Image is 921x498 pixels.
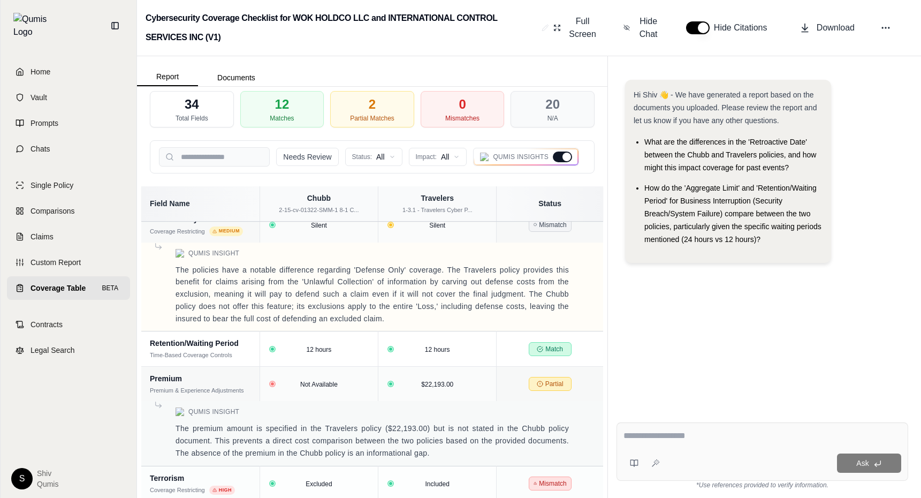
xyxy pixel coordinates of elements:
span: Hide Citations [714,21,774,34]
button: Full Screen [549,11,602,45]
span: All [376,152,385,162]
div: Mismatches [445,114,479,123]
span: Qumis Insights [493,153,549,161]
span: Not Available [300,381,338,388]
span: Excluded [306,480,332,488]
div: Retention/Waiting Period [150,338,251,349]
a: Claims [7,225,130,248]
div: 20 [545,96,560,113]
span: Prompts [31,118,58,129]
div: N/A [547,114,558,123]
span: Claims [31,231,54,242]
button: Documents [198,69,275,86]
span: What are the differences in the 'Retroactive Date' between the Chubb and Travelers policies, and ... [644,138,816,172]
div: Travelers [385,193,490,203]
div: Terrorism [150,473,251,484]
div: Time-Based Coverage Controls [150,351,232,360]
a: Vault [7,86,130,109]
div: 2 [369,96,376,113]
div: 12 [275,96,290,113]
a: Prompts [7,111,130,135]
div: Matches [270,114,294,123]
div: Premium & Experience Adjustments [150,386,243,395]
span: Chats [31,144,50,154]
div: *Use references provided to verify information. [616,481,908,489]
a: Single Policy [7,173,130,197]
a: Contracts [7,313,130,336]
span: How do the 'Aggregate Limit' and 'Retention/Waiting Period' for Business Interruption (Security B... [644,184,821,244]
span: Contracts [31,319,63,330]
a: Comparisons [7,199,130,223]
span: Partial [529,377,572,391]
span: BETA [99,283,121,293]
div: 2-15-cv-01322-SMM-1 8-1 C... [267,206,371,215]
span: High [209,486,235,495]
span: Hi Shiv 👋 - We have generated a report based on the documents you uploaded. Please review the rep... [634,90,817,125]
span: Silent [429,222,445,229]
button: Impact:All [409,148,467,166]
th: Field Name [141,186,260,221]
span: Hide Chat [636,15,660,41]
p: The premium amount is specified in the Travelers policy ($22,193.00) but is not stated in the Chu... [176,422,569,459]
button: Needs Review [276,148,338,166]
span: Impact: [416,153,437,161]
span: Mismatch [529,477,572,491]
button: Report [137,68,198,86]
span: Single Policy [31,180,73,191]
span: Silent [311,222,327,229]
img: Qumis Logo [176,408,184,416]
div: Coverage Restricting [150,486,205,495]
a: Coverage TableBETA [7,276,130,300]
button: Ask [837,454,901,473]
span: All [441,152,450,162]
img: Qumis Logo [13,13,54,39]
span: Mismatch [529,218,572,232]
span: Medium [209,227,243,236]
span: Full Screen [567,15,598,41]
span: $22,193.00 [421,381,453,388]
span: 12 hours [307,346,332,353]
span: Home [31,66,50,77]
a: Legal Search [7,338,130,362]
button: Download [795,17,859,39]
div: 0 [459,96,466,113]
div: Coverage Restricting [150,227,205,236]
img: Qumis Logo [176,249,184,258]
span: Shiv [37,468,58,479]
span: Ask [856,459,869,467]
a: Home [7,60,130,84]
img: Qumis Logo [480,153,489,161]
span: Legal Search [31,345,75,356]
span: Status: [352,153,372,161]
span: Qumis Insight [188,408,239,416]
p: The policies have a notable difference regarding 'Defense Only' coverage. The Travelers policy pr... [176,264,569,325]
span: Vault [31,92,47,103]
h2: Cybersecurity Coverage Checklist for WOK HOLDCO LLC and INTERNATIONAL CONTROL SERVICES INC (V1) [146,9,537,47]
span: Match [529,342,572,356]
div: 1-3.1 - Travelers Cyber P... [385,206,490,215]
div: Premium [150,373,251,384]
span: Custom Report [31,257,81,268]
button: Status:All [345,148,402,166]
th: Status [497,186,603,221]
div: Partial Matches [350,114,394,123]
div: 34 [185,96,199,113]
span: Comparisons [31,206,74,216]
div: S [11,468,33,489]
span: Qumis [37,479,58,489]
span: 12 hours [425,346,450,353]
button: Collapse sidebar [106,17,124,34]
a: Custom Report [7,251,130,274]
div: Chubb [267,193,371,203]
span: Coverage Table [31,283,86,293]
span: Qumis Insight [188,249,239,258]
a: Chats [7,137,130,161]
div: Total Fields [176,114,208,123]
button: Hide Chat [619,11,665,45]
span: Included [425,480,450,488]
span: Download [817,21,855,34]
